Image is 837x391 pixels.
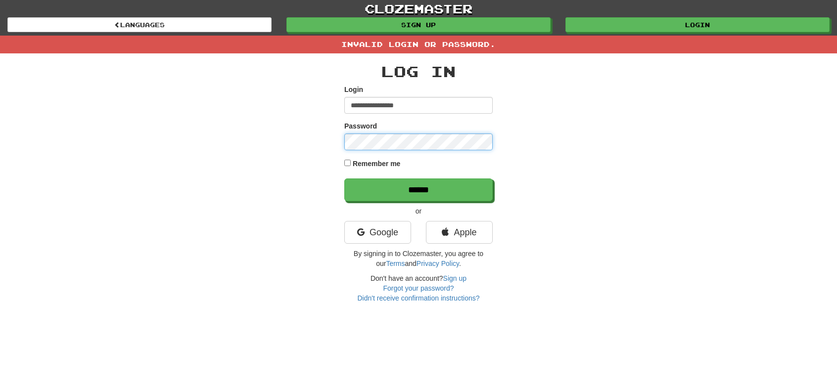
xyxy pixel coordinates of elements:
[286,17,551,32] a: Sign up
[7,17,272,32] a: Languages
[344,121,377,131] label: Password
[443,274,466,282] a: Sign up
[344,273,493,303] div: Don't have an account?
[426,221,493,244] a: Apple
[344,85,363,94] label: Login
[344,221,411,244] a: Google
[383,284,454,292] a: Forgot your password?
[344,249,493,268] p: By signing in to Clozemaster, you agree to our and .
[344,206,493,216] p: or
[565,17,830,32] a: Login
[417,260,459,267] a: Privacy Policy
[344,63,493,80] h2: Log In
[357,294,479,302] a: Didn't receive confirmation instructions?
[386,260,405,267] a: Terms
[353,159,401,169] label: Remember me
